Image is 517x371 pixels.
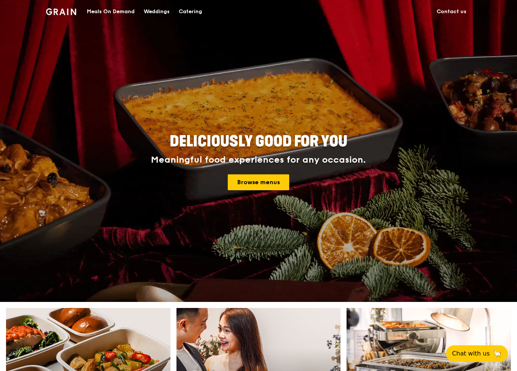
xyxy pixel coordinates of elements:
[433,0,471,23] a: Contact us
[87,0,135,23] div: Meals On Demand
[46,8,77,15] img: Grain
[170,132,347,151] span: Deliciously good for you
[144,0,170,23] div: Weddings
[493,349,502,358] span: 🦙
[139,0,174,23] a: Weddings
[179,0,202,23] div: Catering
[446,345,508,362] button: Chat with us🦙
[174,0,207,23] a: Catering
[228,174,289,190] a: Browse menus
[452,349,490,358] span: Chat with us
[123,155,394,165] div: Meaningful food experiences for any occasion.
